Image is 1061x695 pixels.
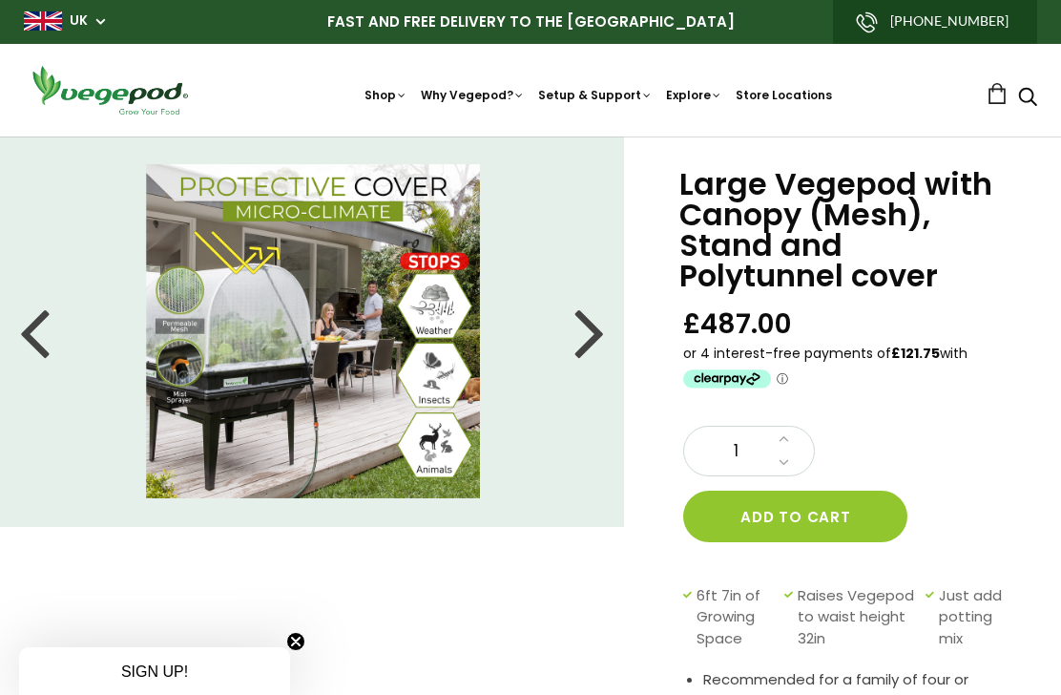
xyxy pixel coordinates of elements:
[538,87,653,103] a: Setup & Support
[1018,89,1037,109] a: Search
[703,439,768,464] span: 1
[666,87,722,103] a: Explore
[697,585,775,650] span: 6ft 7in of Growing Space
[364,87,407,103] a: Shop
[736,87,832,103] a: Store Locations
[70,11,88,31] a: UK
[421,87,525,103] a: Why Vegepod?
[24,11,62,31] img: gb_large.png
[24,63,196,117] img: Vegepod
[286,632,305,651] button: Close teaser
[121,663,188,680] span: SIGN UP!
[146,164,480,498] img: Large Vegepod with Canopy (Mesh), Stand and Polytunnel cover
[679,169,1013,291] h1: Large Vegepod with Canopy (Mesh), Stand and Polytunnel cover
[773,427,795,452] a: Increase quantity by 1
[773,451,795,475] a: Decrease quantity by 1
[683,491,907,542] button: Add to cart
[798,585,916,650] span: Raises Vegepod to waist height 32in
[683,306,792,342] span: £487.00
[939,585,1004,650] span: Just add potting mix
[19,647,290,695] div: SIGN UP!Close teaser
